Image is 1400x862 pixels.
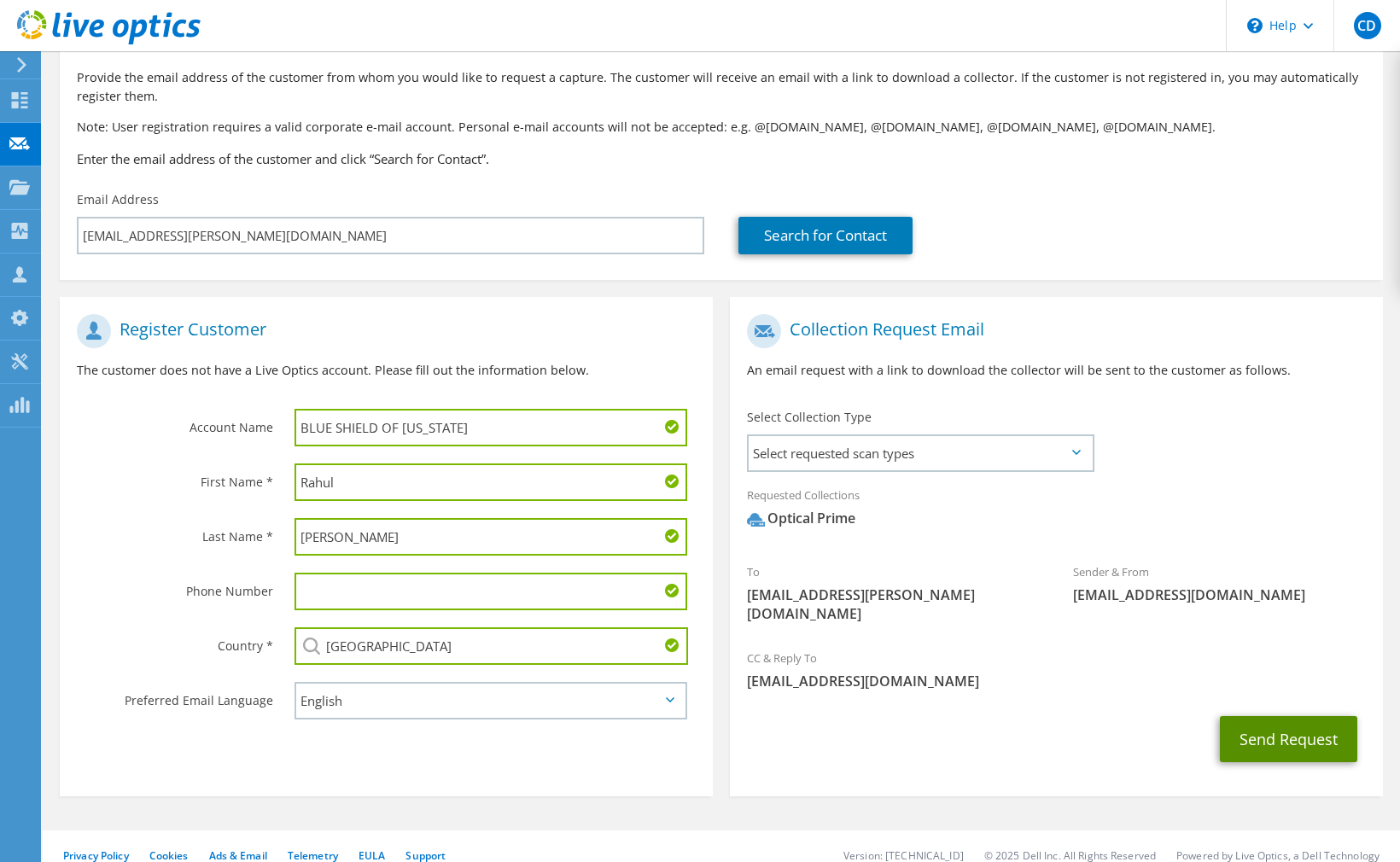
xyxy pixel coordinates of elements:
a: Search for Contact [738,217,913,254]
h1: Register Customer [77,314,687,348]
div: Sender & From [1056,554,1382,613]
svg: \n [1247,18,1263,33]
label: Select Collection Type [747,409,872,426]
span: Select requested scan types [749,436,1092,470]
label: First Name * [77,463,273,491]
span: [EMAIL_ADDRESS][DOMAIN_NAME] [747,672,1366,690]
span: [EMAIL_ADDRESS][PERSON_NAME][DOMAIN_NAME] [747,585,1039,623]
label: Account Name [77,409,273,436]
label: Preferred Email Language [77,682,273,709]
div: To [730,554,1056,632]
p: The customer does not have a Live Optics account. Please fill out the information below. [77,361,696,380]
label: Phone Number [77,573,273,600]
h3: Enter the email address of the customer and click “Search for Contact”. [77,149,1366,168]
span: CD [1354,12,1381,39]
div: Requested Collections [730,477,1383,545]
div: CC & Reply To [730,640,1383,699]
label: Email Address [77,191,159,208]
div: Optical Prime [747,509,855,528]
p: Provide the email address of the customer from whom you would like to request a capture. The cust... [77,68,1366,106]
h1: Collection Request Email [747,314,1357,348]
button: Send Request [1220,716,1357,762]
label: Last Name * [77,518,273,545]
label: Country * [77,627,273,655]
span: [EMAIL_ADDRESS][DOMAIN_NAME] [1073,585,1365,604]
p: An email request with a link to download the collector will be sent to the customer as follows. [747,361,1366,380]
p: Note: User registration requires a valid corporate e-mail account. Personal e-mail accounts will ... [77,118,1366,137]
